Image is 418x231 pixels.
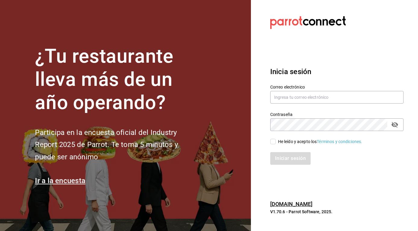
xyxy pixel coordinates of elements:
[270,201,313,207] a: [DOMAIN_NAME]
[270,112,404,117] label: Contraseña
[35,176,85,185] a: Ir a la encuesta
[35,45,198,114] h1: ¿Tu restaurante lleva más de un año operando?
[270,85,404,89] label: Correo electrónico
[35,126,198,163] h2: Participa en la encuesta oficial del Industry Report 2025 de Parrot. Te toma 5 minutos y puede se...
[317,139,362,144] a: Términos y condiciones.
[270,66,404,77] h3: Inicia sesión
[270,209,404,215] p: V1.70.6 - Parrot Software, 2025.
[270,91,404,104] input: Ingresa tu correo electrónico
[278,139,363,145] div: He leído y acepto los
[390,120,400,130] button: passwordField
